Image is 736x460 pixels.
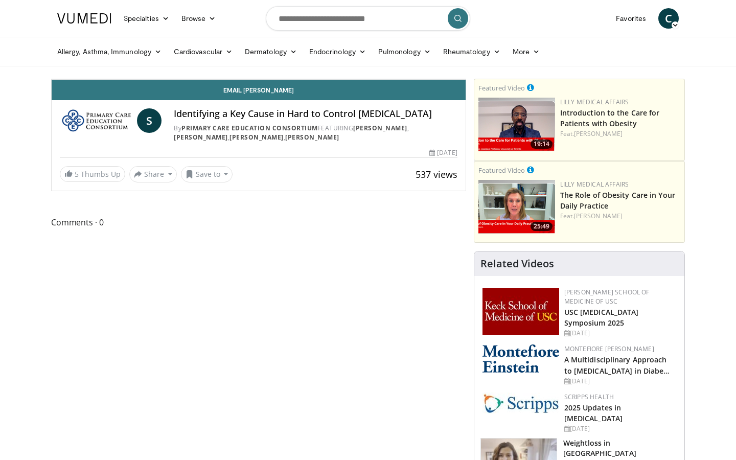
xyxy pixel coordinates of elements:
[560,190,675,211] a: The Role of Obesity Care in Your Daily Practice
[52,80,466,100] a: Email [PERSON_NAME]
[137,108,162,133] a: S
[174,133,228,142] a: [PERSON_NAME]
[239,41,303,62] a: Dermatology
[564,329,676,338] div: [DATE]
[229,133,284,142] a: [PERSON_NAME]
[174,124,457,142] div: By FEATURING , , ,
[560,180,629,189] a: Lilly Medical Affairs
[564,288,650,306] a: [PERSON_NAME] School of Medicine of USC
[560,212,680,221] div: Feat.
[285,133,339,142] a: [PERSON_NAME]
[507,41,546,62] a: More
[303,41,372,62] a: Endocrinology
[480,258,554,270] h4: Related Videos
[482,393,559,413] img: c9f2b0b7-b02a-4276-a72a-b0cbb4230bc1.jpg.150x105_q85_autocrop_double_scale_upscale_version-0.2.jpg
[560,129,680,139] div: Feat.
[353,124,407,132] a: [PERSON_NAME]
[563,438,678,458] h3: Weightloss in [GEOGRAPHIC_DATA]
[118,8,175,29] a: Specialties
[51,41,168,62] a: Allergy, Asthma, Immunology
[168,41,239,62] a: Cardiovascular
[60,108,133,133] img: Primary Care Education Consortium
[560,98,629,106] a: Lilly Medical Affairs
[372,41,437,62] a: Pulmonology
[478,98,555,151] img: acc2e291-ced4-4dd5-b17b-d06994da28f3.png.150x105_q85_crop-smart_upscale.png
[564,344,654,353] a: Montefiore [PERSON_NAME]
[531,140,553,149] span: 19:14
[174,108,457,120] h4: Identifying a Key Cause in Hard to Control [MEDICAL_DATA]
[658,8,679,29] a: C
[437,41,507,62] a: Rheumatology
[181,124,318,132] a: Primary Care Education Consortium
[478,98,555,151] a: 19:14
[51,216,466,229] span: Comments 0
[266,6,470,31] input: Search topics, interventions
[564,424,676,433] div: [DATE]
[129,166,177,182] button: Share
[574,212,623,220] a: [PERSON_NAME]
[564,377,676,386] div: [DATE]
[478,180,555,234] img: e1208b6b-349f-4914-9dd7-f97803bdbf1d.png.150x105_q85_crop-smart_upscale.png
[175,8,222,29] a: Browse
[478,83,525,93] small: Featured Video
[531,222,553,231] span: 25:49
[75,169,79,179] span: 5
[564,403,623,423] a: 2025 Updates in [MEDICAL_DATA]
[52,79,466,80] video-js: Video Player
[560,108,660,128] a: Introduction to the Care for Patients with Obesity
[574,129,623,138] a: [PERSON_NAME]
[429,148,457,157] div: [DATE]
[564,393,614,401] a: Scripps Health
[564,307,639,328] a: USC [MEDICAL_DATA] Symposium 2025
[478,166,525,175] small: Featured Video
[57,13,111,24] img: VuMedi Logo
[610,8,652,29] a: Favorites
[482,344,559,373] img: b0142b4c-93a1-4b58-8f91-5265c282693c.png.150x105_q85_autocrop_double_scale_upscale_version-0.2.png
[416,168,457,180] span: 537 views
[482,288,559,335] img: 7b941f1f-d101-407a-8bfa-07bd47db01ba.png.150x105_q85_autocrop_double_scale_upscale_version-0.2.jpg
[181,166,233,182] button: Save to
[60,166,125,182] a: 5 Thumbs Up
[478,180,555,234] a: 25:49
[564,355,670,375] a: A Multidisciplinary Approach to [MEDICAL_DATA] in Diabe…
